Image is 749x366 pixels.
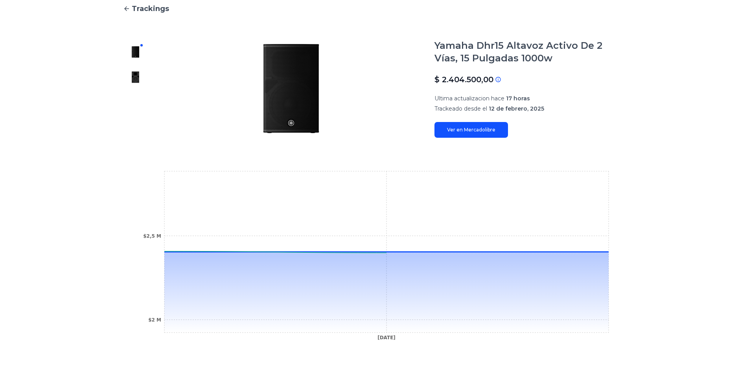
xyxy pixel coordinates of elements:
tspan: $2 M [148,317,161,323]
tspan: $2,5 M [143,233,161,239]
a: Ver en Mercadolibre [434,122,508,138]
p: $ 2.404.500,00 [434,74,493,85]
a: Trackings [123,3,626,14]
img: Yamaha Dhr15 Altavoz Activo De 2 Vías, 15 Pulgadas 1000w [164,39,419,138]
img: Yamaha Dhr15 Altavoz Activo De 2 Vías, 15 Pulgadas 1000w [129,71,142,83]
span: 17 horas [506,95,530,102]
span: Ultima actualizacion hace [434,95,504,102]
span: Trackeado desde el [434,105,487,112]
span: 12 de febrero, 2025 [489,105,544,112]
span: Trackings [132,3,169,14]
h1: Yamaha Dhr15 Altavoz Activo De 2 Vías, 15 Pulgadas 1000w [434,39,626,65]
img: Yamaha Dhr15 Altavoz Activo De 2 Vías, 15 Pulgadas 1000w [129,46,142,58]
tspan: [DATE] [377,335,396,340]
